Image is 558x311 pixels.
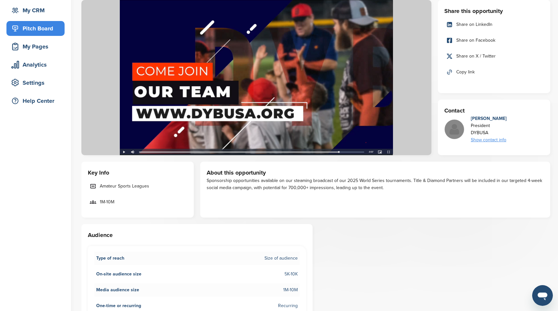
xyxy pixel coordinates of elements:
a: Share on Facebook [444,34,544,47]
a: Analytics [6,57,65,72]
div: [PERSON_NAME] [471,115,507,122]
span: Share on LinkedIn [456,21,492,28]
div: Show contact info [471,136,507,144]
span: Share on X / Twitter [456,53,496,60]
a: Share on X / Twitter [444,49,544,63]
iframe: Button to launch messaging window [532,285,553,306]
div: Analytics [10,59,65,70]
a: My Pages [6,39,65,54]
a: Share on LinkedIn [444,18,544,31]
span: 1M-10M [283,286,298,294]
h3: About this opportunity [207,168,544,177]
h3: Share this opportunity [444,6,544,16]
h3: Audience [88,231,306,240]
h3: Key Info [88,168,187,177]
span: On-site audience size [96,271,141,278]
a: My CRM [6,3,65,18]
div: President [471,122,507,129]
div: My Pages [10,41,65,52]
a: Help Center [6,93,65,108]
span: Copy link [456,69,475,76]
a: Pitch Board [6,21,65,36]
span: Type of reach [96,255,124,262]
span: Share on Facebook [456,37,495,44]
span: 1M-10M [100,198,114,206]
div: Settings [10,77,65,89]
div: Sponsorship opportunities available on our steaming broadcast of our 2025 World Series tournament... [207,177,544,191]
span: Size of audience [264,255,298,262]
span: Amateur Sports Leagues [100,183,149,190]
span: One-time or recurring [96,302,141,309]
img: Missing [445,120,464,139]
h3: Contact [444,106,544,115]
div: My CRM [10,5,65,16]
span: Media audience size [96,286,139,294]
span: Recurring [278,302,298,309]
a: Settings [6,75,65,90]
a: Copy link [444,65,544,79]
div: Help Center [10,95,65,107]
div: DYBUSA [471,129,507,136]
div: Pitch Board [10,23,65,34]
span: 5K-10K [284,271,298,278]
